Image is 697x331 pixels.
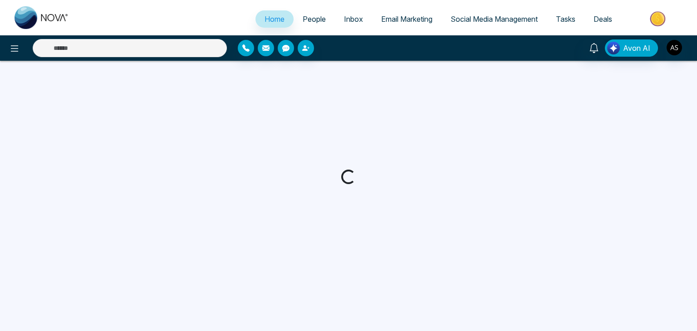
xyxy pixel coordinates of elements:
span: Social Media Management [451,15,538,24]
img: Market-place.gif [626,9,692,29]
span: Avon AI [623,43,650,54]
a: Deals [584,10,621,28]
span: Home [265,15,285,24]
span: Tasks [556,15,575,24]
img: Nova CRM Logo [15,6,69,29]
span: People [303,15,326,24]
span: Deals [594,15,612,24]
img: Lead Flow [607,42,620,54]
button: Avon AI [605,39,658,57]
a: Home [255,10,294,28]
a: Email Marketing [372,10,442,28]
img: User Avatar [667,40,682,55]
span: Inbox [344,15,363,24]
span: Email Marketing [381,15,432,24]
a: People [294,10,335,28]
a: Tasks [547,10,584,28]
a: Inbox [335,10,372,28]
a: Social Media Management [442,10,547,28]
